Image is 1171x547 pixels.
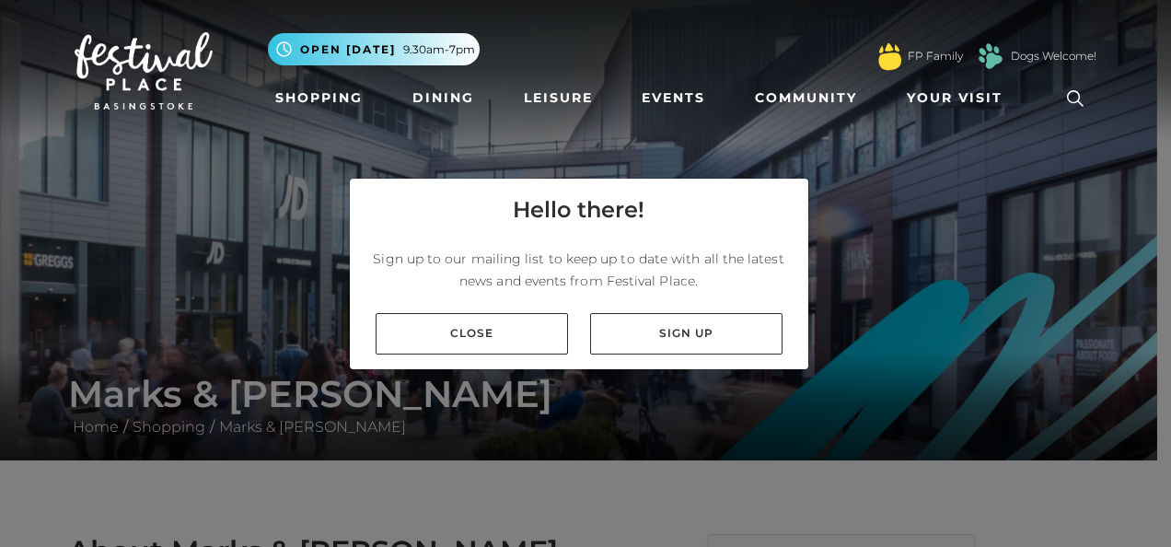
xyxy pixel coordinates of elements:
[75,32,213,110] img: Festival Place Logo
[405,81,481,115] a: Dining
[268,33,480,65] button: Open [DATE] 9.30am-7pm
[403,41,475,58] span: 9.30am-7pm
[513,193,644,227] h4: Hello there!
[365,248,794,292] p: Sign up to our mailing list to keep up to date with all the latest news and events from Festival ...
[634,81,713,115] a: Events
[1011,48,1096,64] a: Dogs Welcome!
[907,88,1003,108] span: Your Visit
[268,81,370,115] a: Shopping
[748,81,864,115] a: Community
[590,313,783,355] a: Sign up
[300,41,396,58] span: Open [DATE]
[376,313,568,355] a: Close
[908,48,963,64] a: FP Family
[899,81,1019,115] a: Your Visit
[516,81,600,115] a: Leisure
